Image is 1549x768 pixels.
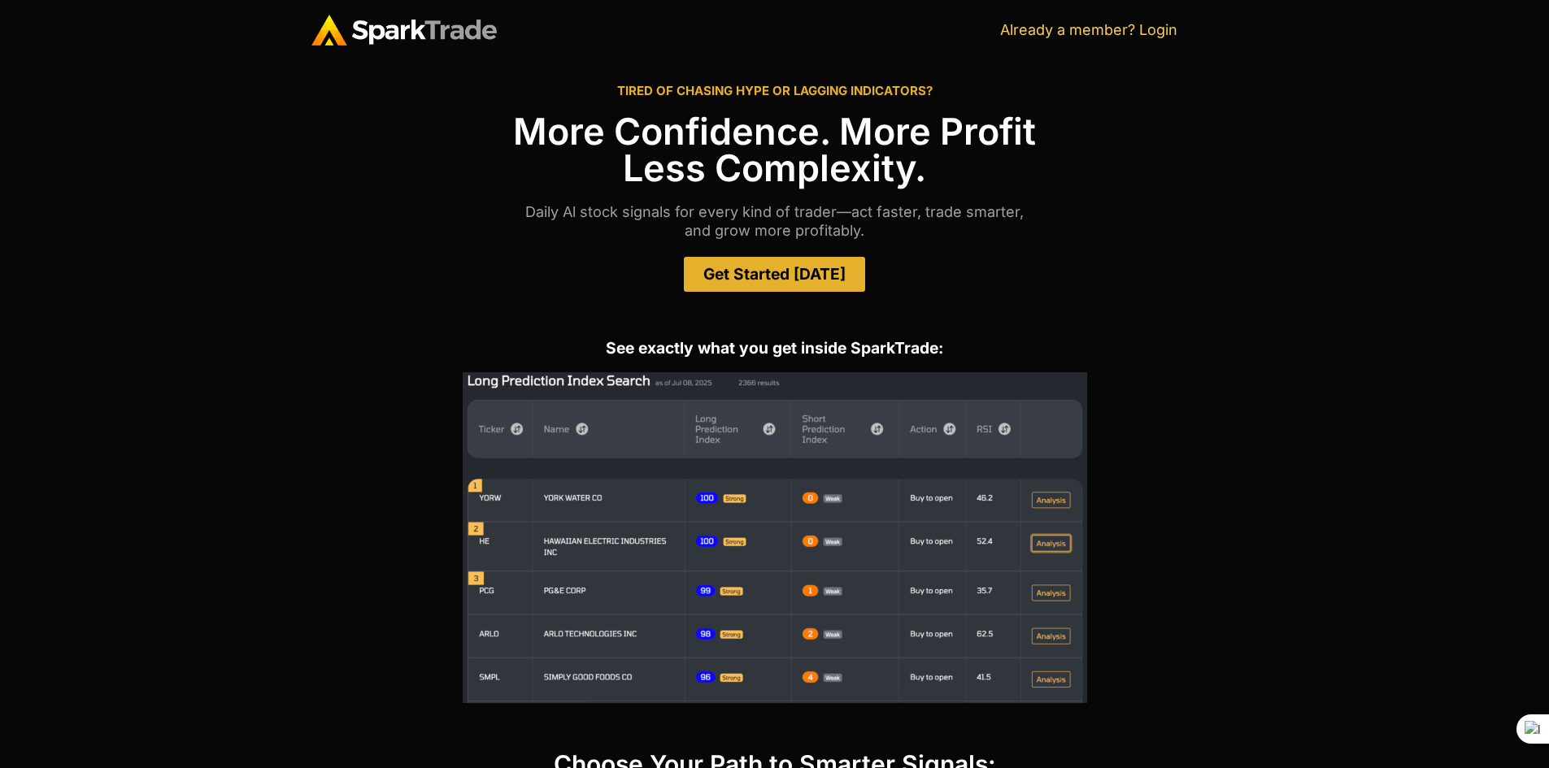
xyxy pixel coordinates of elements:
a: Already a member? Login [1000,21,1177,38]
h1: More Confidence. More Profit Less Complexity. [311,113,1238,186]
h2: TIRED OF CHASING HYPE OR LAGGING INDICATORS? [311,85,1238,97]
p: Daily Al stock signals for every kind of trader—act faster, trade smarter, and grow more profitably. [311,202,1238,241]
span: Get Started [DATE] [703,267,846,282]
a: Get Started [DATE] [684,257,865,292]
h2: See exactly what you get inside SparkTrade: [311,341,1238,356]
